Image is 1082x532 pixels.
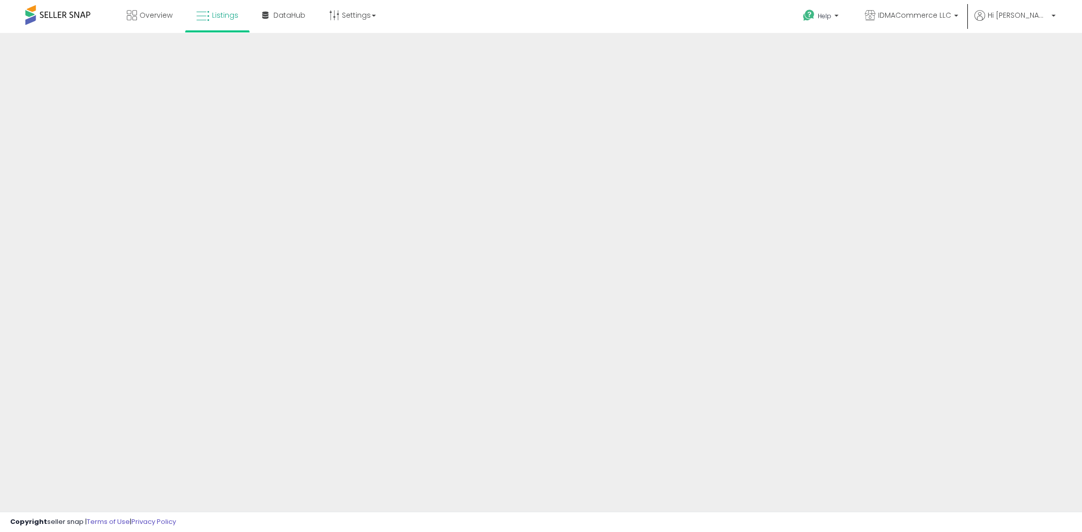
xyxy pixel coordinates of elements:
i: Get Help [802,9,815,22]
span: IDMACommerce LLC [878,10,951,20]
a: Hi [PERSON_NAME] [974,10,1056,33]
a: Help [795,2,849,33]
span: Listings [212,10,238,20]
span: Overview [139,10,172,20]
span: DataHub [273,10,305,20]
span: Help [818,12,831,20]
span: Hi [PERSON_NAME] [988,10,1049,20]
